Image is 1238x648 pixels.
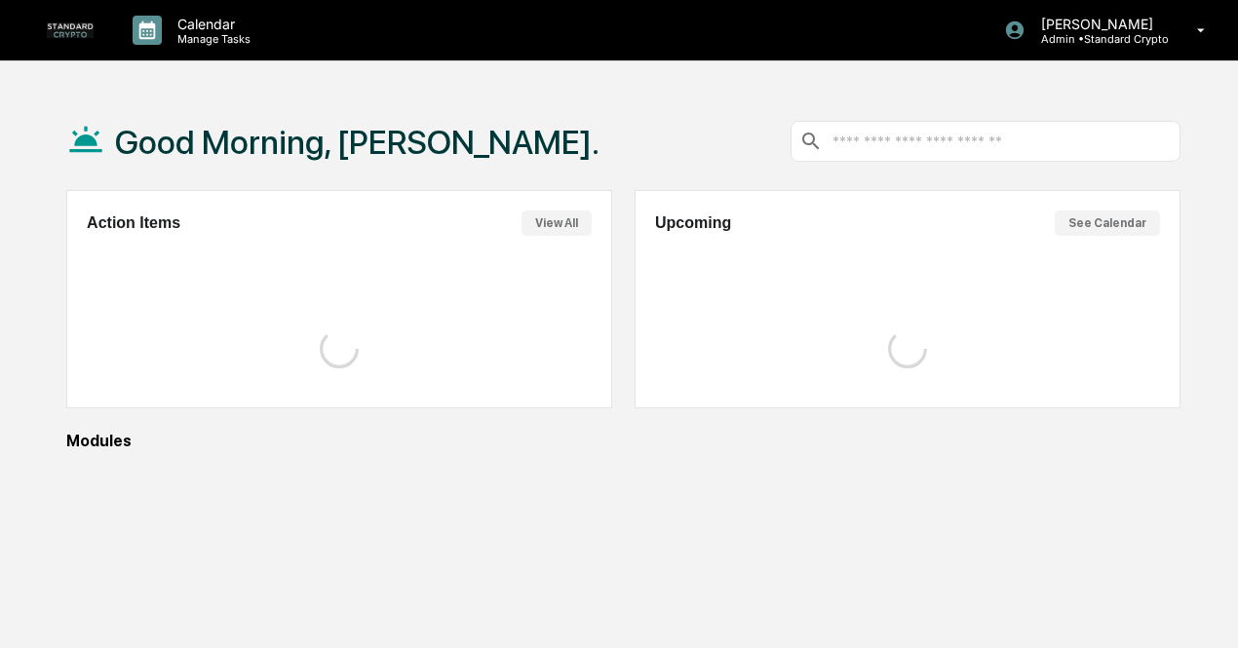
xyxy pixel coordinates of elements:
[162,16,260,32] p: Calendar
[655,214,731,232] h2: Upcoming
[115,123,600,162] h1: Good Morning, [PERSON_NAME].
[87,214,180,232] h2: Action Items
[47,22,94,38] img: logo
[1025,32,1169,46] p: Admin • Standard Crypto
[522,210,592,236] button: View All
[162,32,260,46] p: Manage Tasks
[1055,210,1160,236] button: See Calendar
[1025,16,1169,32] p: [PERSON_NAME]
[66,432,1180,450] div: Modules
